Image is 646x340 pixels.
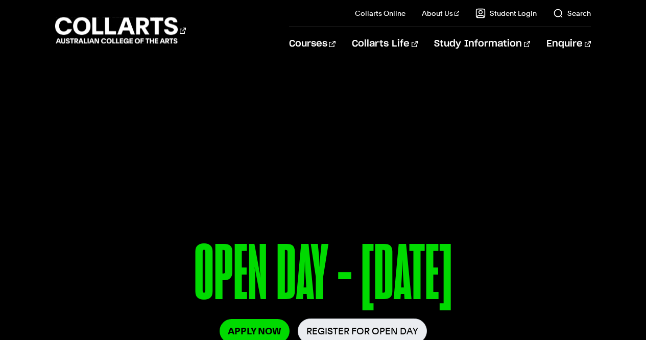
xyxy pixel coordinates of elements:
[289,27,336,61] a: Courses
[352,27,418,61] a: Collarts Life
[422,8,460,18] a: About Us
[434,27,530,61] a: Study Information
[55,234,591,319] p: OPEN DAY - [DATE]
[553,8,591,18] a: Search
[355,8,405,18] a: Collarts Online
[546,27,591,61] a: Enquire
[475,8,537,18] a: Student Login
[55,16,186,45] div: Go to homepage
